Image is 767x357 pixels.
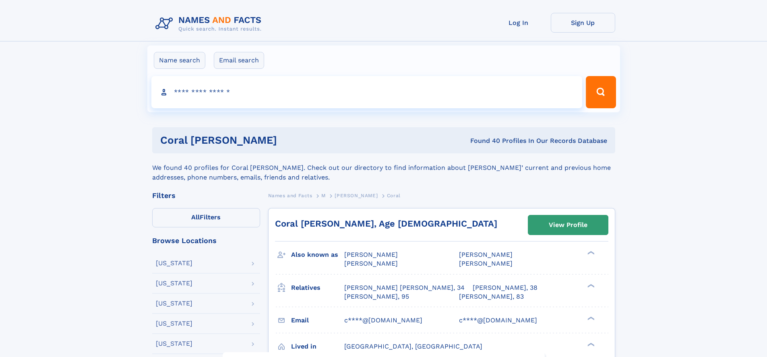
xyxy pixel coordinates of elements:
[586,76,616,108] button: Search Button
[268,190,312,200] a: Names and Facts
[549,216,587,234] div: View Profile
[151,76,583,108] input: search input
[156,300,192,307] div: [US_STATE]
[152,192,260,199] div: Filters
[152,208,260,227] label: Filters
[459,260,513,267] span: [PERSON_NAME]
[459,292,524,301] a: [PERSON_NAME], 83
[551,13,615,33] a: Sign Up
[156,320,192,327] div: [US_STATE]
[585,250,595,256] div: ❯
[291,314,344,327] h3: Email
[344,283,465,292] a: [PERSON_NAME] [PERSON_NAME], 34
[344,343,482,350] span: [GEOGRAPHIC_DATA], [GEOGRAPHIC_DATA]
[459,251,513,258] span: [PERSON_NAME]
[486,13,551,33] a: Log In
[321,193,326,198] span: M
[344,260,398,267] span: [PERSON_NAME]
[156,340,192,347] div: [US_STATE]
[374,136,607,145] div: Found 40 Profiles In Our Records Database
[191,213,200,221] span: All
[152,237,260,244] div: Browse Locations
[335,193,378,198] span: [PERSON_NAME]
[585,342,595,347] div: ❯
[291,281,344,295] h3: Relatives
[152,13,268,35] img: Logo Names and Facts
[156,260,192,266] div: [US_STATE]
[152,153,615,182] div: We found 40 profiles for Coral [PERSON_NAME]. Check out our directory to find information about [...
[344,251,398,258] span: [PERSON_NAME]
[160,135,374,145] h1: Coral [PERSON_NAME]
[335,190,378,200] a: [PERSON_NAME]
[585,283,595,288] div: ❯
[387,193,401,198] span: Coral
[291,248,344,262] h3: Also known as
[291,340,344,353] h3: Lived in
[154,52,205,69] label: Name search
[275,219,497,229] a: Coral [PERSON_NAME], Age [DEMOGRAPHIC_DATA]
[214,52,264,69] label: Email search
[344,292,409,301] a: [PERSON_NAME], 95
[528,215,608,235] a: View Profile
[321,190,326,200] a: M
[156,280,192,287] div: [US_STATE]
[585,316,595,321] div: ❯
[473,283,538,292] a: [PERSON_NAME], 38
